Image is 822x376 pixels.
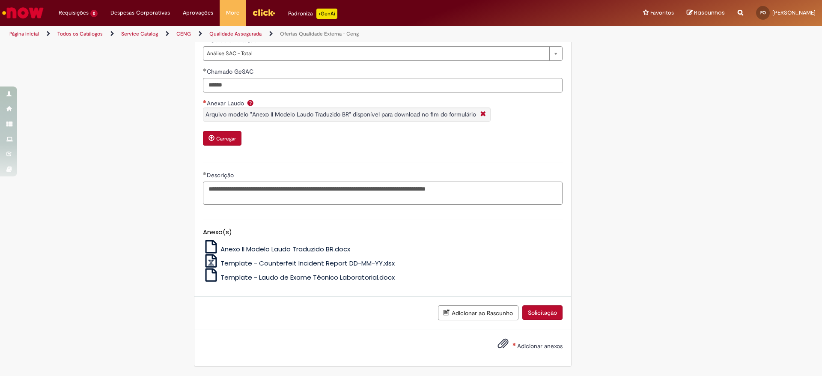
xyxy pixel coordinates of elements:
[203,68,207,72] span: Obrigatório Preenchido
[57,30,103,37] a: Todos os Catálogos
[203,172,207,175] span: Obrigatório Preenchido
[760,10,766,15] span: FO
[203,259,395,268] a: Template - Counterfeit Incident Report DD-MM-YY.xlsx
[438,305,518,320] button: Adicionar ao Rascunho
[207,47,545,60] span: Análise SAC - Total
[220,259,395,268] span: Template - Counterfeit Incident Report DD-MM-YY.xlsx
[176,30,191,37] a: CENG
[110,9,170,17] span: Despesas Corporativas
[316,9,337,19] p: +GenAi
[1,4,45,21] img: ServiceNow
[203,273,395,282] a: Template - Laudo de Exame Técnico Laboratorial.docx
[207,68,255,75] span: Chamado GeSAC
[687,9,725,17] a: Rascunhos
[207,36,259,44] span: Tipo de solicitação
[517,342,563,350] span: Adicionar anexos
[207,99,246,107] span: Anexar Laudo
[522,305,563,320] button: Solicitação
[280,30,359,37] a: Ofertas Qualidade Externa - Ceng
[226,9,239,17] span: More
[205,110,476,118] span: Arquivo modelo "Anexo II Modelo Laudo Traduzido BR" disponível para download no fim do formulário
[203,229,563,236] h5: Anexo(s)
[478,110,488,119] i: Fechar More information Por question_anexar_laudo
[495,336,511,355] button: Adicionar anexos
[207,171,235,179] span: Descrição
[203,100,207,103] span: Necessários
[203,182,563,205] textarea: Descrição
[252,6,275,19] img: click_logo_yellow_360x200.png
[220,245,350,254] span: Anexo II Modelo Laudo Traduzido BR.docx
[183,9,213,17] span: Aprovações
[90,10,98,17] span: 2
[245,99,256,106] span: Ajuda para Anexar Laudo
[203,78,563,93] input: Chamado GeSAC
[772,9,816,16] span: [PERSON_NAME]
[121,30,158,37] a: Service Catalog
[220,273,395,282] span: Template - Laudo de Exame Técnico Laboratorial.docx
[6,26,542,42] ul: Trilhas de página
[59,9,89,17] span: Requisições
[209,30,262,37] a: Qualidade Assegurada
[203,131,241,146] button: Carregar anexo de Anexar Laudo Required
[9,30,39,37] a: Página inicial
[203,245,351,254] a: Anexo II Modelo Laudo Traduzido BR.docx
[216,135,236,142] small: Carregar
[650,9,674,17] span: Favoritos
[694,9,725,17] span: Rascunhos
[288,9,337,19] div: Padroniza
